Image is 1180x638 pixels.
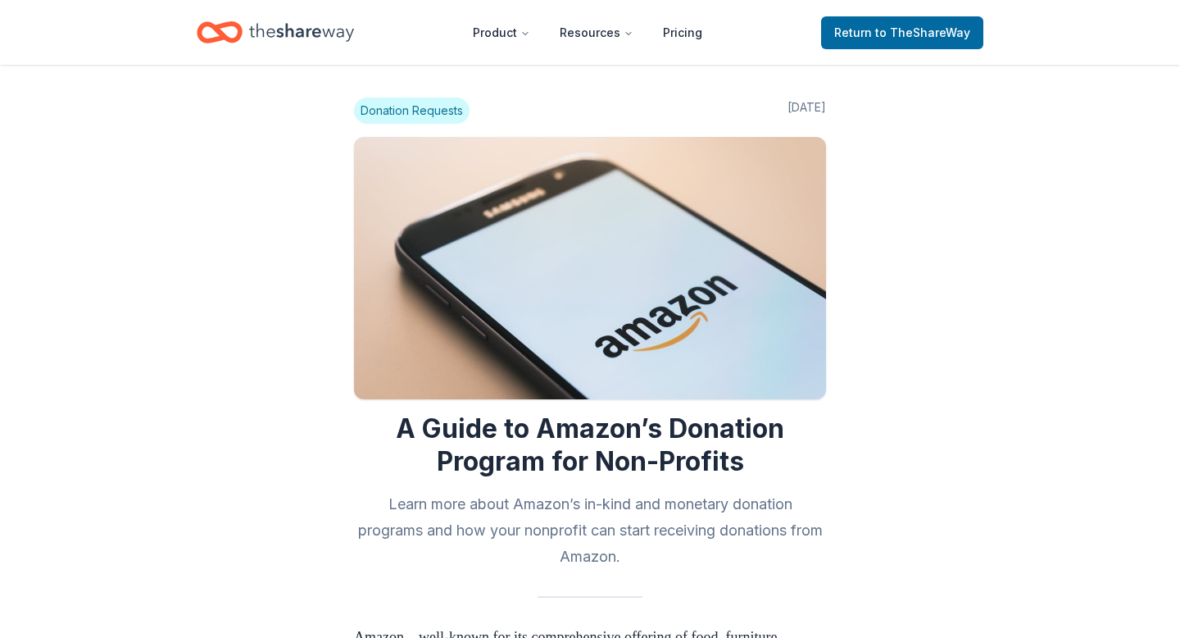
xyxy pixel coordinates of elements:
img: Image for A Guide to Amazon’s Donation Program for Non-Profits [354,137,826,399]
h1: A Guide to Amazon’s Donation Program for Non-Profits [354,412,826,478]
nav: Main [460,13,715,52]
span: to TheShareWay [875,25,970,39]
button: Product [460,16,543,49]
span: Donation Requests [354,98,470,124]
button: Resources [547,16,647,49]
a: Pricing [650,16,715,49]
a: Returnto TheShareWay [821,16,983,49]
h2: Learn more about Amazon’s in-kind and monetary donation programs and how your nonprofit can start... [354,491,826,570]
span: Return [834,23,970,43]
a: Home [197,13,354,52]
span: [DATE] [787,98,826,124]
